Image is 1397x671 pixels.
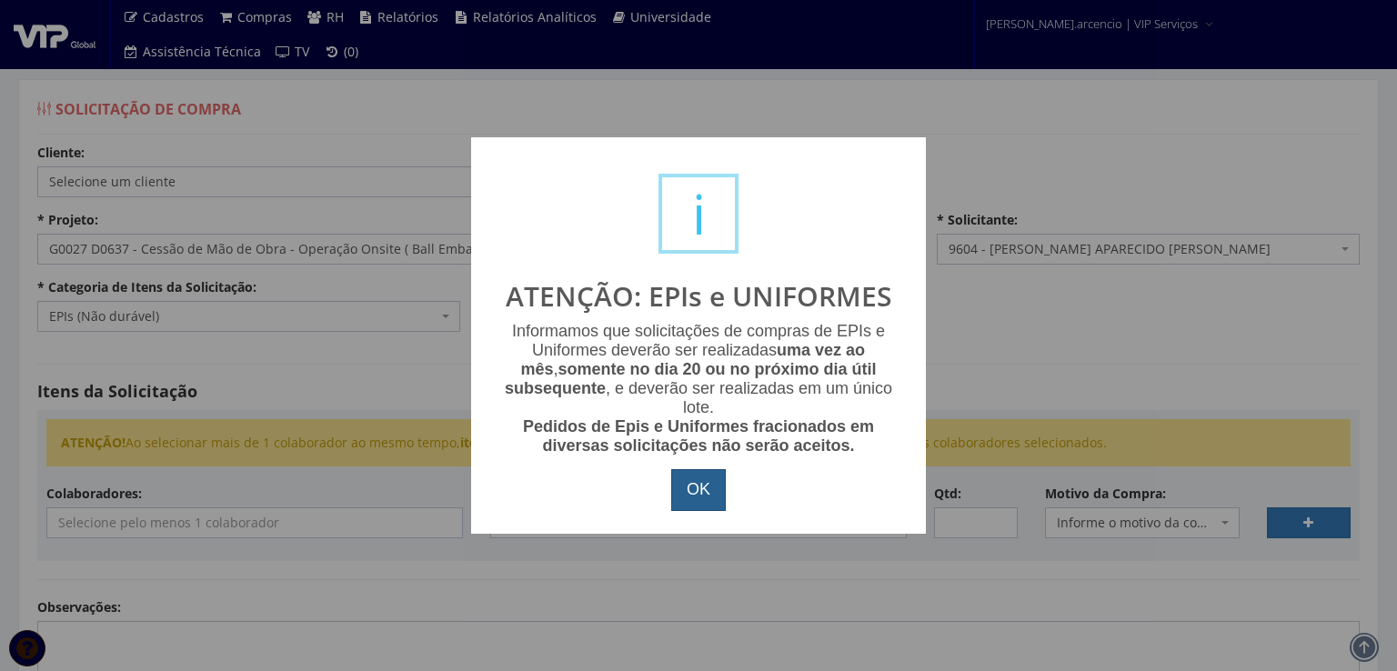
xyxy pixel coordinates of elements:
[505,360,877,397] b: somente no dia 20 ou no próximo dia útil subsequente
[520,341,865,378] b: uma vez ao mês
[658,174,739,254] div: i
[489,322,908,456] div: Informamos que solicitações de compras de EPIs e Uniformes deverão ser realizadas , , e deverão s...
[523,417,874,455] b: Pedidos de Epis e Uniformes fracionados em diversas solicitações não serão aceitos.
[671,469,726,511] button: OK
[489,281,908,311] h2: ATENÇÃO: EPIs e UNIFORMES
